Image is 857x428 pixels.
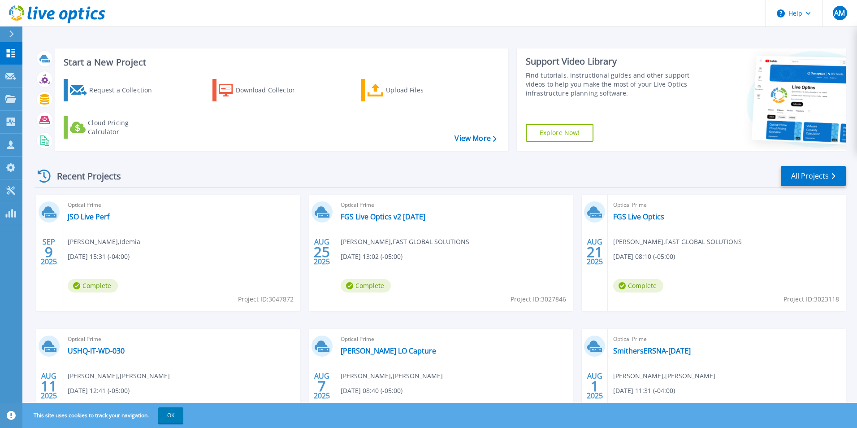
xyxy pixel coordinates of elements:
span: Optical Prime [68,200,295,210]
span: AM [834,9,845,17]
span: Optical Prime [341,334,568,344]
div: Support Video Library [526,56,693,67]
span: Optical Prime [613,334,840,344]
a: FGS Live Optics [613,212,664,221]
a: SmithersERSNA-[DATE] [613,346,691,355]
div: Cloud Pricing Calculator [88,118,160,136]
a: FGS Live Optics v2 [DATE] [341,212,425,221]
div: SEP 2025 [40,236,57,268]
div: Download Collector [236,81,307,99]
div: AUG 2025 [586,236,603,268]
span: [DATE] 15:31 (-04:00) [68,252,130,262]
span: [DATE] 08:40 (-05:00) [341,386,403,396]
span: [DATE] 13:02 (-05:00) [341,252,403,262]
span: 21 [587,248,603,256]
a: Download Collector [212,79,312,101]
a: JSO Live Perf [68,212,109,221]
span: [PERSON_NAME] , FAST GLOBAL SOLUTIONS [613,237,742,247]
div: Upload Files [386,81,458,99]
span: Optical Prime [613,200,840,210]
div: AUG 2025 [313,236,330,268]
a: [PERSON_NAME] LO Capture [341,346,436,355]
span: [DATE] 08:10 (-05:00) [613,252,675,262]
span: Project ID: 3023118 [783,294,839,304]
a: Request a Collection [64,79,164,101]
span: [PERSON_NAME] , Idemia [68,237,140,247]
span: 25 [314,248,330,256]
a: Explore Now! [526,124,594,142]
span: 11 [41,382,57,390]
span: Optical Prime [68,334,295,344]
span: Project ID: 3027846 [511,294,566,304]
span: [PERSON_NAME] , [PERSON_NAME] [341,371,443,381]
span: Complete [613,279,663,293]
span: Complete [341,279,391,293]
span: [PERSON_NAME] , [PERSON_NAME] [68,371,170,381]
div: AUG 2025 [313,370,330,402]
a: All Projects [781,166,846,186]
a: View More [454,134,496,143]
h3: Start a New Project [64,57,496,67]
span: 9 [45,248,53,256]
span: Project ID: 3047872 [238,294,294,304]
a: Cloud Pricing Calculator [64,116,164,139]
div: Recent Projects [35,165,133,187]
span: 7 [318,382,326,390]
button: OK [158,407,183,424]
div: AUG 2025 [586,370,603,402]
div: AUG 2025 [40,370,57,402]
span: [PERSON_NAME] , [PERSON_NAME] [613,371,715,381]
a: Upload Files [361,79,461,101]
span: [DATE] 11:31 (-04:00) [613,386,675,396]
span: [DATE] 12:41 (-05:00) [68,386,130,396]
div: Request a Collection [89,81,161,99]
span: [PERSON_NAME] , FAST GLOBAL SOLUTIONS [341,237,469,247]
span: This site uses cookies to track your navigation. [25,407,183,424]
a: USHQ-IT-WD-030 [68,346,125,355]
span: 1 [591,382,599,390]
div: Find tutorials, instructional guides and other support videos to help you make the most of your L... [526,71,693,98]
span: Complete [68,279,118,293]
span: Optical Prime [341,200,568,210]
